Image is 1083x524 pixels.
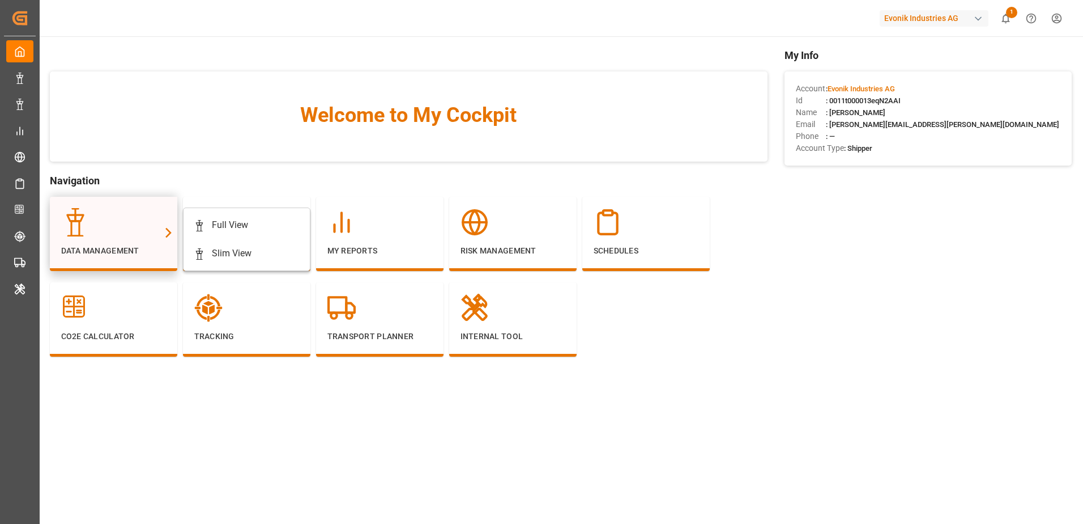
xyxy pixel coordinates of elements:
[826,96,901,105] span: : 0011t000013eqN2AAI
[212,247,251,260] div: Slim View
[189,211,304,239] a: Full View
[796,142,844,154] span: Account Type
[327,245,432,257] p: My Reports
[1006,7,1017,18] span: 1
[796,130,826,142] span: Phone
[796,95,826,107] span: Id
[796,83,826,95] span: Account
[826,108,885,117] span: : [PERSON_NAME]
[1018,6,1044,31] button: Help Center
[73,100,745,130] span: Welcome to My Cockpit
[461,245,565,257] p: Risk Management
[880,7,993,29] button: Evonik Industries AG
[327,331,432,343] p: Transport Planner
[189,239,304,268] a: Slim View
[828,84,895,93] span: Evonik Industries AG
[61,331,166,343] p: CO2e Calculator
[993,6,1018,31] button: show 1 new notifications
[826,84,895,93] span: :
[194,331,299,343] p: Tracking
[826,132,835,141] span: : —
[880,10,988,27] div: Evonik Industries AG
[796,119,826,130] span: Email
[50,173,768,188] span: Navigation
[212,218,248,232] div: Full View
[826,120,1059,129] span: : [PERSON_NAME][EMAIL_ADDRESS][PERSON_NAME][DOMAIN_NAME]
[61,245,166,257] p: Data Management
[784,48,1072,63] span: My Info
[594,245,698,257] p: Schedules
[796,107,826,119] span: Name
[844,144,872,153] span: : Shipper
[461,331,565,343] p: Internal Tool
